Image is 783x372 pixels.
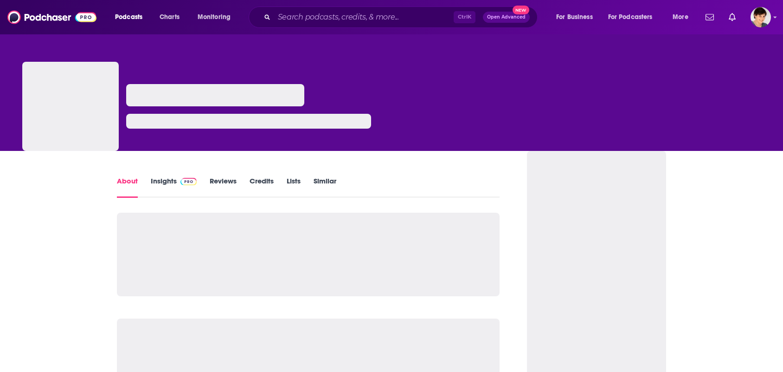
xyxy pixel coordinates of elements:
button: open menu [602,10,666,25]
img: User Profile [751,7,771,27]
a: Credits [250,176,274,198]
a: Reviews [210,176,237,198]
a: About [117,176,138,198]
button: open menu [109,10,154,25]
button: Show profile menu [751,7,771,27]
span: More [673,11,688,24]
a: InsightsPodchaser Pro [151,176,197,198]
a: Charts [154,10,185,25]
span: For Podcasters [608,11,653,24]
button: open menu [191,10,243,25]
span: Podcasts [115,11,142,24]
a: Lists [287,176,301,198]
a: Similar [314,176,336,198]
input: Search podcasts, credits, & more... [274,10,454,25]
button: open menu [666,10,700,25]
span: Monitoring [198,11,231,24]
span: Ctrl K [454,11,475,23]
img: Podchaser - Follow, Share and Rate Podcasts [7,8,96,26]
img: Podchaser Pro [180,178,197,185]
a: Show notifications dropdown [725,9,739,25]
span: Logged in as bethwouldknow [751,7,771,27]
div: Search podcasts, credits, & more... [257,7,546,28]
span: Open Advanced [487,15,526,20]
button: Open AdvancedNew [483,12,530,23]
button: open menu [550,10,604,25]
a: Show notifications dropdown [702,9,718,25]
span: New [513,6,529,14]
span: For Business [556,11,593,24]
span: Charts [160,11,180,24]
